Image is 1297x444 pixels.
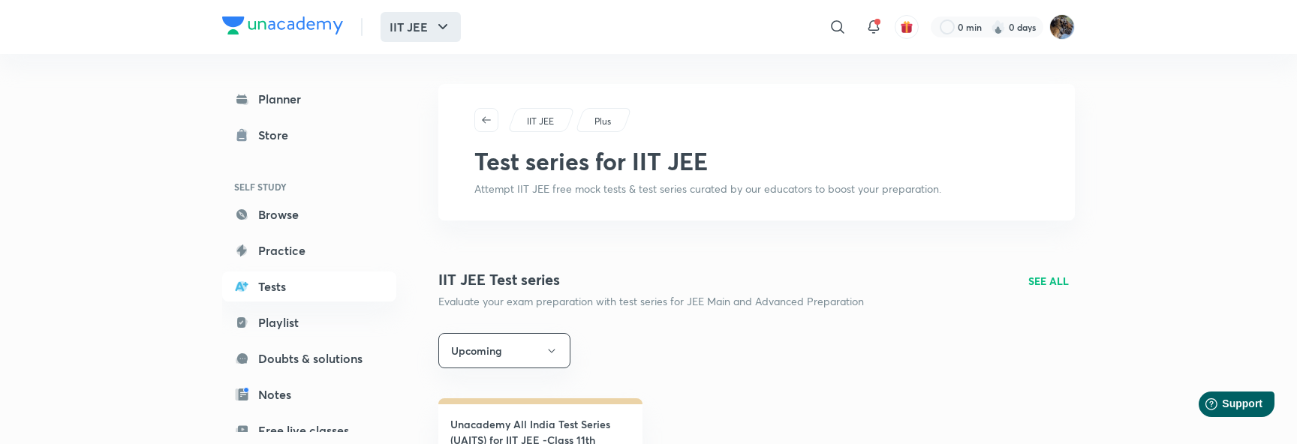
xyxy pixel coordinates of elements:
a: Store [222,120,396,150]
button: Upcoming [438,333,570,368]
div: Store [258,126,297,144]
a: Doubts & solutions [222,343,396,373]
iframe: Help widget launcher [1163,385,1280,427]
h4: IIT JEE Test series [438,268,864,291]
p: Plus [594,115,611,128]
img: avatar [900,20,913,34]
a: SEE ALL [1028,273,1069,289]
img: streak [991,19,1006,34]
a: Browse [222,199,396,229]
a: IIT JEE [525,115,557,128]
p: Attempt IIT JEE free mock tests & test series curated by our educators to boost your preparation. [474,181,1039,196]
a: Tests [222,271,396,301]
a: Playlist [222,307,396,337]
p: IIT JEE [527,115,554,128]
button: IIT JEE [381,12,461,42]
a: Notes [222,379,396,409]
button: avatar [895,15,919,39]
img: Chayan Mehta [1049,14,1075,40]
a: Practice [222,235,396,265]
a: Company Logo [222,16,343,38]
a: Plus [592,115,614,128]
h1: Test series for IIT JEE [474,147,1039,175]
p: Evaluate your exam preparation with test series for JEE Main and Advanced Preparation [438,294,864,309]
a: Planner [222,84,396,114]
img: Company Logo [222,16,343,34]
h6: SELF STUDY [222,174,396,199]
